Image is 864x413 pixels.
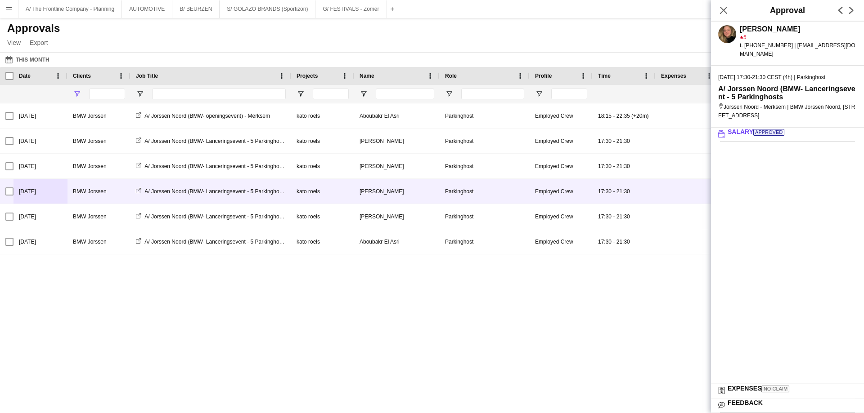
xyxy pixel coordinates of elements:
span: - [613,113,615,119]
div: Parkinghost [440,204,530,229]
a: View [4,37,24,49]
mat-expansion-panel-header: ExpensesNo claim [711,384,864,398]
span: (+20m) [631,113,648,119]
div: kato roels [291,103,354,128]
span: A/ Jorssen Noord (BMW- Lanceringsevent - 5 Parkinghosts [144,138,286,144]
h3: Approval [711,4,864,16]
button: S/ GOLAZO BRANDS (Sportizon) [220,0,315,18]
span: 21:30 [616,213,630,220]
span: A/ Jorssen Noord (BMW- Lanceringsevent - 5 Parkinghosts [144,239,286,245]
span: 18:15 [598,113,612,119]
div: [DATE] [13,229,67,254]
div: Jorssen Noord - Merksem | BMW Jorssen Noord, [STREET_ADDRESS] [718,103,857,119]
span: Employed Crew [535,188,573,195]
div: kato roels [291,204,354,229]
div: Parkinghost [440,129,530,153]
button: Open Filter Menu [136,90,144,98]
span: No claim [761,386,789,392]
div: BMW Jorssen [67,179,130,204]
span: Job Title [136,73,158,80]
div: kato roels [291,179,354,204]
span: Date [19,73,31,80]
input: Clients Filter Input [89,89,125,99]
span: Role [445,73,457,80]
span: Expenses [728,385,761,392]
span: A/ Jorssen Noord (BMW- Lanceringsevent - 5 Parkinghosts [144,213,286,220]
input: Job Title Filter Input [152,89,286,99]
button: Open Filter Menu [445,90,453,98]
span: 21:30 [616,163,630,169]
span: A/ Jorssen Noord (BMW- openingsevent) - Merksem [144,113,270,119]
div: BMW Jorssen [67,103,130,128]
div: BMW Jorssen [67,229,130,254]
input: Role Filter Input [461,89,524,99]
div: Parkinghost [440,103,530,128]
a: A/ Jorssen Noord (BMW- Lanceringsevent - 5 Parkinghosts [136,213,286,220]
span: 17:30 [598,138,612,144]
div: [PERSON_NAME] [354,179,440,204]
button: Open Filter Menu [360,90,368,98]
button: Open Filter Menu [73,90,81,98]
span: - [613,163,615,169]
span: 17:30 [598,239,612,245]
div: t. [PHONE_NUMBER] | [EMAIL_ADDRESS][DOMAIN_NAME] [740,41,857,58]
span: Export [30,39,48,46]
div: 5 [740,33,857,41]
div: A/ Jorssen Noord (BMW- Lanceringsevent - 5 Parkinghosts [718,85,857,101]
div: BMW Jorssen [67,129,130,153]
button: G/ FESTIVALS - Zomer [315,0,387,18]
input: Profile Filter Input [551,89,587,99]
div: [PERSON_NAME] [354,154,440,178]
span: Employed Crew [535,138,573,144]
button: A/ The Frontline Company - Planning [18,0,122,18]
mat-expansion-panel-header: SalaryApproved [711,128,864,141]
div: [DATE] [13,103,67,128]
div: kato roels [291,154,354,178]
span: Time [598,73,611,80]
a: A/ Jorssen Noord (BMW- Lanceringsevent - 5 Parkinghosts [136,163,286,169]
a: A/ Jorssen Noord (BMW- openingsevent) - Merksem [136,113,270,119]
input: Name Filter Input [376,89,434,99]
div: [DATE] [13,179,67,204]
span: - [613,138,615,144]
span: A/ Jorssen Noord (BMW- Lanceringsevent - 5 Parkinghosts [144,163,286,169]
span: Expenses [661,73,686,80]
div: [PERSON_NAME] [740,25,857,33]
span: Profile [535,73,552,80]
div: kato roels [291,129,354,153]
span: 21:30 [616,188,630,195]
span: 22:35 [616,113,630,119]
a: A/ Jorssen Noord (BMW- Lanceringsevent - 5 Parkinghosts [136,138,286,144]
mat-expansion-panel-header: Feedback [711,399,864,412]
span: 17:30 [598,213,612,220]
span: 17:30 [598,163,612,169]
span: Name [360,73,374,80]
span: Employed Crew [535,213,573,220]
a: A/ Jorssen Noord (BMW- Lanceringsevent - 5 Parkinghosts [136,188,286,195]
div: [PERSON_NAME] [354,204,440,229]
div: Parkinghost [440,154,530,178]
div: Aboubakr El Asri [354,103,440,128]
span: - [613,239,615,245]
div: BMW Jorssen [67,204,130,229]
span: Salary [728,128,753,135]
span: A/ Jorssen Noord (BMW- Lanceringsevent - 5 Parkinghosts [144,188,286,195]
a: A/ Jorssen Noord (BMW- Lanceringsevent - 5 Parkinghosts [136,239,286,245]
button: This Month [4,54,51,65]
div: Parkinghost [440,229,530,254]
span: 17:30 [598,188,612,195]
button: B/ BEURZEN [172,0,220,18]
span: Approved [753,129,784,136]
button: Open Filter Menu [535,90,543,98]
span: Clients [73,73,91,80]
input: Projects Filter Input [313,89,349,99]
span: Employed Crew [535,163,573,169]
div: BMW Jorssen [67,154,130,178]
span: Feedback [728,399,763,406]
div: kato roels [291,229,354,254]
button: AUTOMOTIVE [122,0,172,18]
span: 21:30 [616,138,630,144]
div: [DATE] [13,154,67,178]
div: Parkinghost [440,179,530,204]
div: [DATE] [13,129,67,153]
